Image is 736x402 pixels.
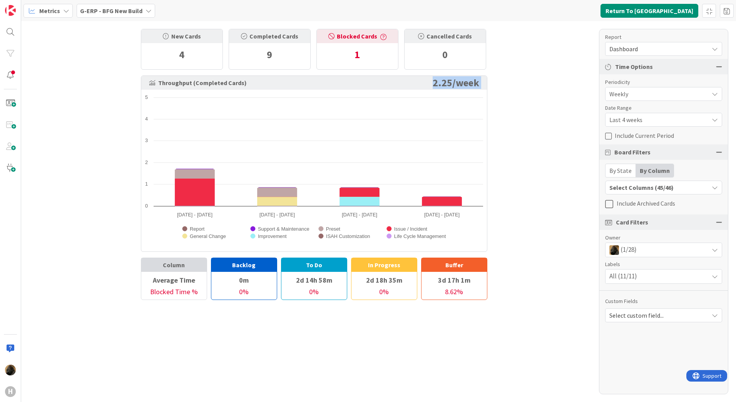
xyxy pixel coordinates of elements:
div: 4 [141,43,222,66]
b: G-ERP - BFG New Build [80,7,142,15]
div: 3d 17h 1m [422,273,487,286]
text: Issue / Incident [394,226,427,232]
div: By State [606,164,636,177]
span: Include Current Period [615,132,674,139]
div: 2d 14h 58m [281,273,347,286]
span: Select custom field... [609,310,705,321]
div: In Progress [351,258,417,272]
text: Support & Maintenance [258,226,309,232]
text: [DATE] - [DATE] [424,212,460,218]
img: ND [5,365,16,375]
span: Owner [605,234,714,242]
div: 0 [405,43,486,66]
div: Buffer [422,258,487,272]
button: Return To [GEOGRAPHIC_DATA] [601,4,698,18]
span: Time Options [615,62,653,71]
button: Include Archived Cards [605,198,675,209]
div: Column [141,258,207,272]
div: Backlog [211,258,277,272]
text: ISAH Customization [326,233,370,239]
text: 4 [145,116,147,122]
text: [DATE] - [DATE] [259,212,295,218]
text: 5 [145,94,147,100]
button: Select Columns (45/46) [605,181,722,194]
text: General Change [190,233,226,239]
div: 0 % [351,286,417,300]
text: 3 [145,137,147,143]
text: [DATE] - [DATE] [177,212,212,218]
button: Include Current Period [605,130,674,141]
text: 2 [145,159,147,165]
div: Custom Fields [605,297,722,305]
span: Metrics [39,6,60,15]
text: 0 [145,203,147,209]
div: 0 % [281,286,347,300]
span: Dashboard [609,44,705,54]
span: (1/28) [621,245,637,255]
div: Report [605,33,714,41]
text: Report [190,226,205,232]
span: 2.25 / week [433,80,479,86]
div: Completed Cards [229,29,310,43]
span: Card Filters [616,218,648,227]
div: 0m [211,273,277,286]
div: Periodicity [605,78,714,86]
div: New Cards [141,29,222,43]
span: Weekly [609,89,705,99]
span: All (11/11) [609,271,637,281]
div: 1 [317,43,398,66]
div: Cancelled Cards [405,29,486,43]
text: Preset [326,226,340,232]
text: [DATE] - [DATE] [342,212,377,218]
img: Visit kanbanzone.com [5,5,16,16]
div: Select Columns (45/46) [606,183,709,193]
div: Date Range [605,104,714,112]
div: 2d 18h 35m [351,273,417,286]
div: 9 [229,43,310,66]
span: Throughput (Completed Cards) [149,80,247,86]
div: By Column [636,164,674,177]
div: 8.62 % [422,286,487,300]
div: Blocked Time % [141,286,207,300]
div: To Do [281,258,347,272]
span: Support [16,1,35,10]
div: 0 % [211,286,277,300]
div: Average Time [141,273,207,286]
span: Labels [605,260,714,268]
img: ND [609,245,619,255]
span: Include Archived Cards [617,199,675,207]
span: Board Filters [614,147,651,157]
span: Last 4 weeks [609,114,705,125]
div: Blocked Cards [317,29,398,43]
div: H [5,386,16,397]
text: Improvement [258,233,286,239]
text: 1 [145,181,147,187]
text: Life Cycle Management [394,233,446,239]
